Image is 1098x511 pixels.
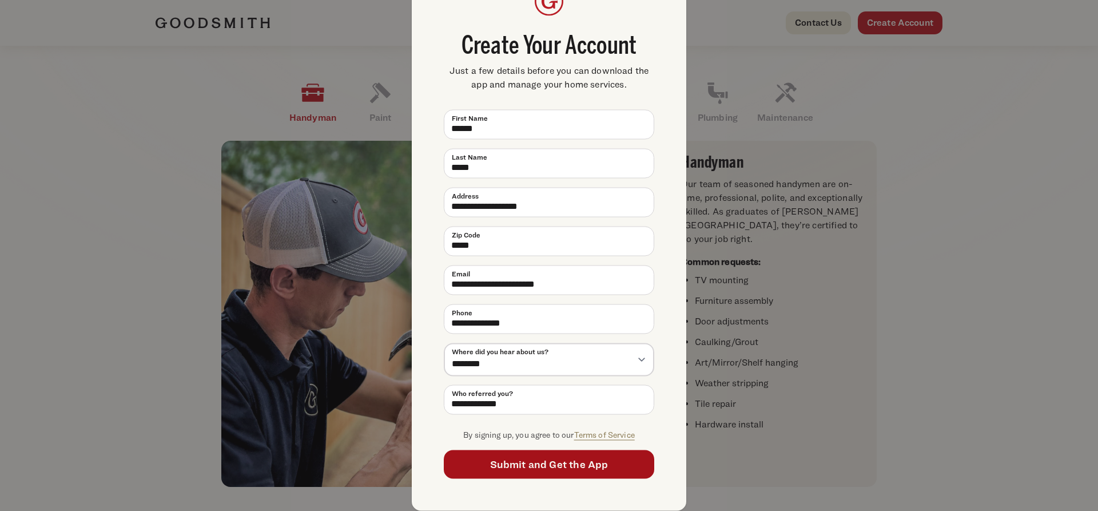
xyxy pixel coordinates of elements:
span: Phone [452,307,472,318]
span: Where did you hear about us? [452,346,548,356]
span: Create Your Account [444,34,654,59]
span: Last Name [452,152,487,162]
span: First Name [452,113,488,123]
button: Submit and Get the App [444,450,654,479]
span: Who referred you? [452,388,513,398]
a: Terms of Service [574,429,635,439]
p: By signing up, you agree to our [444,428,654,441]
span: Email [452,268,470,279]
span: Zip Code [452,229,480,240]
span: Address [452,191,479,201]
span: Just a few details before you can download the app and manage your home services. [444,64,654,91]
